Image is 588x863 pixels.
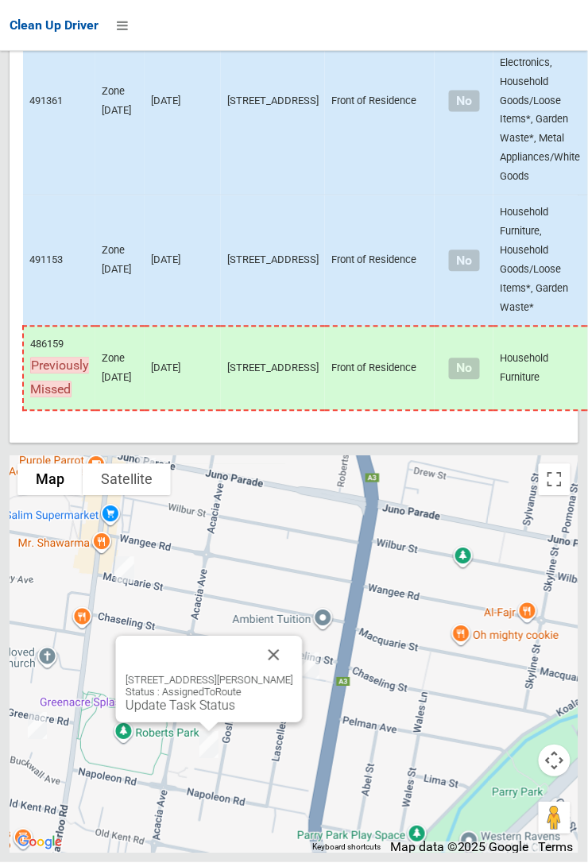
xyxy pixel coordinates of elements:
[449,91,480,112] span: No
[441,362,487,376] h4: Normal sized
[109,551,141,590] div: 126 Macquarie Street, GREENACRE NSW 2190<br>Status : AssignedToRoute<br><a href="/driver/booking/...
[390,840,529,855] span: Map data ©2025 Google
[126,699,235,714] a: Update Task Status
[83,464,171,496] button: Show satellite imagery
[221,7,325,195] td: [STREET_ADDRESS]
[95,327,145,410] td: Zone [DATE]
[14,833,66,853] img: Google
[539,803,571,834] button: Drag Pegman onto the map to open Street View
[221,195,325,327] td: [STREET_ADDRESS]
[294,647,326,687] div: 41 Lascelles Avenue, GREENACRE NSW 2190<br>Status : AssignedToRoute<br><a href="/driver/booking/4...
[325,327,435,410] td: Front of Residence
[145,195,221,327] td: [DATE]
[312,842,381,853] button: Keyboard shortcuts
[449,250,480,272] span: No
[449,358,480,380] span: No
[10,14,99,37] a: Clean Up Driver
[221,327,325,410] td: [STREET_ADDRESS]
[95,7,145,195] td: Zone [DATE]
[325,7,435,195] td: Front of Residence
[441,254,487,268] h4: Normal sized
[539,745,571,777] button: Map camera controls
[30,358,89,398] span: Previously Missed
[493,327,586,410] td: Household Furniture
[325,195,435,327] td: Front of Residence
[126,675,293,714] div: [STREET_ADDRESS][PERSON_NAME] Status : AssignedToRoute
[255,637,293,675] button: Close
[145,327,221,410] td: [DATE]
[10,17,99,33] span: Clean Up Driver
[493,195,586,327] td: Household Furniture, Household Goods/Loose Items*, Garden Waste*
[23,195,95,327] td: 491153
[193,726,225,765] div: 1/9 Lascelles Lane, GREENACRE NSW 2190<br>Status : AssignedToRoute<br><a href="/driver/booking/48...
[21,706,53,746] div: 10 Tonga Close, GREENACRE NSW 2190<br>Status : AssignedToRoute<br><a href="/driver/booking/491361...
[23,7,95,195] td: 491361
[23,327,95,410] td: 486159
[441,95,487,108] h4: Normal sized
[539,464,571,496] button: Toggle fullscreen view
[493,7,586,195] td: Household Furniture, Electronics, Household Goods/Loose Items*, Garden Waste*, Metal Appliances/W...
[95,195,145,327] td: Zone [DATE]
[14,833,66,853] a: Click to see this area on Google Maps
[539,840,574,855] a: Terms (opens in new tab)
[17,464,83,496] button: Show street map
[145,7,221,195] td: [DATE]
